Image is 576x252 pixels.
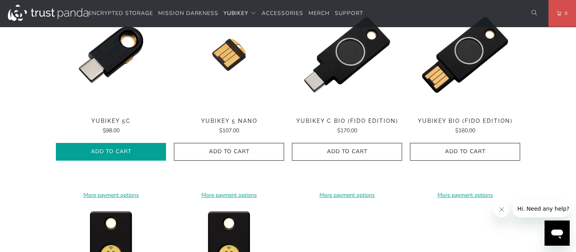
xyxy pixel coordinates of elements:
[223,9,248,17] span: YubiKey
[174,143,284,161] button: Add to Cart
[56,118,166,135] a: YubiKey 5C $98.00
[182,148,276,155] span: Add to Cart
[410,118,520,124] span: YubiKey Bio (FIDO Edition)
[337,127,357,134] span: $170.00
[174,191,284,200] a: More payment options
[545,220,570,246] iframe: Button to launch messaging window
[308,9,330,17] span: Merch
[219,127,239,134] span: $107.00
[89,4,153,23] a: Encrypted Storage
[223,4,257,23] summary: YubiKey
[410,143,520,161] button: Add to Cart
[561,9,568,18] span: 0
[494,202,510,217] iframe: Close message
[56,191,166,200] a: More payment options
[300,148,394,155] span: Add to Cart
[174,118,284,135] a: YubiKey 5 Nano $107.00
[174,118,284,124] span: YubiKey 5 Nano
[89,9,153,17] span: Encrypted Storage
[455,127,475,134] span: $160.00
[292,118,402,135] a: YubiKey C Bio (FIDO Edition) $170.00
[308,4,330,23] a: Merch
[262,9,303,17] span: Accessories
[56,143,166,161] button: Add to Cart
[8,5,89,21] img: Trust Panda Australia
[292,143,402,161] button: Add to Cart
[158,4,218,23] a: Mission Darkness
[410,191,520,200] a: More payment options
[89,4,363,23] nav: Translation missing: en.navigation.header.main_nav
[410,118,520,135] a: YubiKey Bio (FIDO Edition) $160.00
[64,148,158,155] span: Add to Cart
[292,118,402,124] span: YubiKey C Bio (FIDO Edition)
[103,127,120,134] span: $98.00
[335,4,363,23] a: Support
[335,9,363,17] span: Support
[158,9,218,17] span: Mission Darkness
[418,148,512,155] span: Add to Cart
[56,118,166,124] span: YubiKey 5C
[513,200,570,217] iframe: Message from company
[262,4,303,23] a: Accessories
[292,191,402,200] a: More payment options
